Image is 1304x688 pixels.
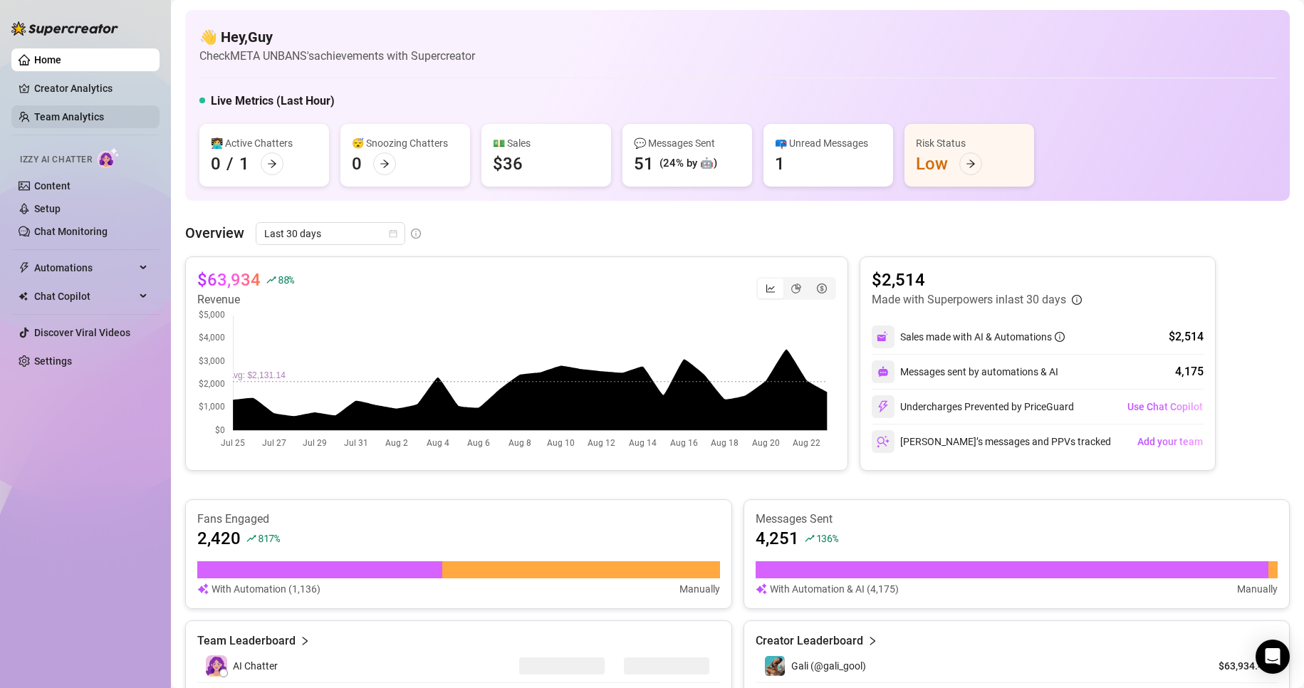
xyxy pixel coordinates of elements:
[872,269,1082,291] article: $2,514
[493,135,600,151] div: 💵 Sales
[197,511,720,527] article: Fans Engaged
[197,632,296,650] article: Team Leaderboard
[877,400,890,413] img: svg%3e
[659,155,717,172] div: (24% by 🤖)
[877,435,890,448] img: svg%3e
[900,329,1065,345] div: Sales made with AI & Automations
[1072,295,1082,305] span: info-circle
[634,135,741,151] div: 💬 Messages Sent
[98,147,120,168] img: AI Chatter
[679,581,720,597] article: Manually
[199,47,475,65] article: Check META UNBANS's achievements with Supercreator
[197,527,241,550] article: 2,420
[20,153,92,167] span: Izzy AI Chatter
[246,533,256,543] span: rise
[352,152,362,175] div: 0
[1055,332,1065,342] span: info-circle
[1204,659,1269,673] article: $63,934.43
[872,360,1058,383] div: Messages sent by automations & AI
[19,291,28,301] img: Chat Copilot
[877,366,889,377] img: svg%3e
[34,285,135,308] span: Chat Copilot
[34,77,148,100] a: Creator Analytics
[791,283,801,293] span: pie-chart
[206,655,227,677] img: izzy-ai-chatter-avatar-DDCN_rTZ.svg
[765,656,785,676] img: Gali (@gali_gool)
[34,54,61,66] a: Home
[197,291,294,308] article: Revenue
[756,277,836,300] div: segmented control
[1137,436,1203,447] span: Add your team
[199,27,475,47] h4: 👋 Hey, Guy
[916,135,1023,151] div: Risk Status
[877,330,890,343] img: svg%3e
[34,256,135,279] span: Automations
[389,229,397,238] span: calendar
[1127,401,1203,412] span: Use Chat Copilot
[34,355,72,367] a: Settings
[867,632,877,650] span: right
[1256,640,1290,674] div: Open Intercom Messenger
[211,152,221,175] div: 0
[212,581,320,597] article: With Automation (1,136)
[19,262,30,273] span: thunderbolt
[756,527,799,550] article: 4,251
[380,159,390,169] span: arrow-right
[34,327,130,338] a: Discover Viral Videos
[634,152,654,175] div: 51
[267,159,277,169] span: arrow-right
[34,226,108,237] a: Chat Monitoring
[300,632,310,650] span: right
[872,395,1074,418] div: Undercharges Prevented by PriceGuard
[493,152,523,175] div: $36
[233,658,278,674] span: AI Chatter
[756,511,1278,527] article: Messages Sent
[211,93,335,110] h5: Live Metrics (Last Hour)
[352,135,459,151] div: 😴 Snoozing Chatters
[816,531,838,545] span: 136 %
[1237,581,1278,597] article: Manually
[817,283,827,293] span: dollar-circle
[258,531,280,545] span: 817 %
[34,203,61,214] a: Setup
[34,111,104,123] a: Team Analytics
[185,222,244,244] article: Overview
[791,660,866,672] span: Gali (@gali_gool)
[266,275,276,285] span: rise
[34,180,71,192] a: Content
[872,430,1111,453] div: [PERSON_NAME]’s messages and PPVs tracked
[278,273,294,286] span: 88 %
[766,283,776,293] span: line-chart
[775,135,882,151] div: 📪 Unread Messages
[11,21,118,36] img: logo-BBDzfeDw.svg
[197,269,261,291] article: $63,934
[211,135,318,151] div: 👩‍💻 Active Chatters
[872,291,1066,308] article: Made with Superpowers in last 30 days
[775,152,785,175] div: 1
[966,159,976,169] span: arrow-right
[770,581,899,597] article: With Automation & AI (4,175)
[197,581,209,597] img: svg%3e
[1137,430,1204,453] button: Add your team
[1127,395,1204,418] button: Use Chat Copilot
[756,581,767,597] img: svg%3e
[1169,328,1204,345] div: $2,514
[1175,363,1204,380] div: 4,175
[239,152,249,175] div: 1
[264,223,397,244] span: Last 30 days
[756,632,863,650] article: Creator Leaderboard
[805,533,815,543] span: rise
[411,229,421,239] span: info-circle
